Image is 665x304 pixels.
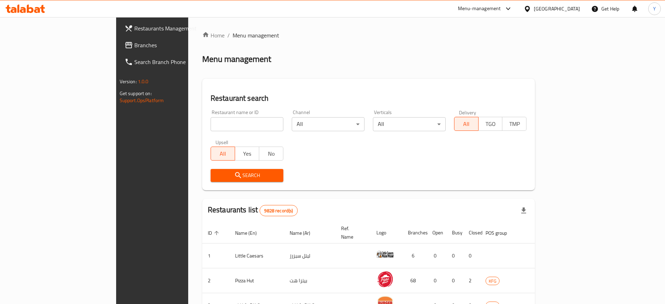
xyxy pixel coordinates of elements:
button: TGO [478,117,503,131]
span: Menu management [233,31,279,40]
th: Branches [402,222,427,243]
img: Pizza Hut [376,270,394,288]
span: Search Branch Phone [134,58,221,66]
button: Yes [235,147,259,161]
label: Upsell [215,140,228,144]
div: Menu-management [458,5,501,13]
th: Open [427,222,446,243]
span: No [262,149,281,159]
td: 0 [427,268,446,293]
td: 0 [446,243,463,268]
span: Name (Ar) [290,229,319,237]
h2: Restaurants list [208,205,298,216]
a: Branches [119,37,227,54]
span: All [457,119,476,129]
input: Search for restaurant name or ID.. [211,117,283,131]
button: TMP [502,117,526,131]
a: Support.OpsPlatform [120,96,164,105]
h2: Menu management [202,54,271,65]
span: Yes [238,149,256,159]
th: Busy [446,222,463,243]
a: Restaurants Management [119,20,227,37]
h2: Restaurant search [211,93,527,104]
td: 0 [427,243,446,268]
span: ID [208,229,221,237]
span: 1.0.0 [138,77,149,86]
li: / [227,31,230,40]
div: Total records count [260,205,297,216]
span: TMP [505,119,524,129]
th: Closed [463,222,480,243]
span: POS group [486,229,516,237]
span: Get support on: [120,89,152,98]
div: All [292,117,365,131]
button: No [259,147,283,161]
span: Search [216,171,278,180]
span: TGO [481,119,500,129]
a: Search Branch Phone [119,54,227,70]
button: Search [211,169,283,182]
span: Branches [134,41,221,49]
img: Little Caesars [376,246,394,263]
div: Export file [515,202,532,219]
td: Little Caesars [229,243,284,268]
span: 9828 record(s) [260,207,297,214]
button: All [211,147,235,161]
td: 6 [402,243,427,268]
span: All [214,149,232,159]
span: Ref. Name [341,224,362,241]
span: Y [653,5,656,13]
span: Restaurants Management [134,24,221,33]
td: 68 [402,268,427,293]
td: ليتل سيزرز [284,243,335,268]
span: Version: [120,77,137,86]
td: 0 [446,268,463,293]
span: Name (En) [235,229,266,237]
span: KFG [486,277,499,285]
td: 0 [463,243,480,268]
th: Logo [371,222,402,243]
div: [GEOGRAPHIC_DATA] [534,5,580,13]
nav: breadcrumb [202,31,535,40]
button: All [454,117,479,131]
td: 2 [463,268,480,293]
td: بيتزا هت [284,268,335,293]
div: All [373,117,446,131]
label: Delivery [459,110,476,115]
td: Pizza Hut [229,268,284,293]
